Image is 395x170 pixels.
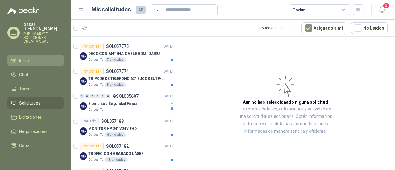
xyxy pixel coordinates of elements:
[80,68,104,75] div: Por cotizar
[7,126,64,137] a: Negociaciones
[101,94,105,98] div: 0
[80,93,174,112] a: 0 0 0 0 0 0 GSOL005607[DATE] Company LogoElementos Seguridad FisicaCaracol TV
[19,71,28,78] span: Chat
[105,82,126,87] div: 8 Unidades
[95,94,100,98] div: 0
[80,52,87,60] img: Company Logo
[80,118,99,125] div: Cerrado
[71,40,176,65] a: Por cotizarSOL057775[DATE] Company LogoDECO CON ANTENA CABLE HDMI DAIRU DR90014Caracol TV7 Unidades
[88,51,165,57] p: DECO CON ANTENA CABLE HDMI DAIRU DR90014
[105,132,126,137] div: 6 Unidades
[88,126,137,132] p: MONITOR HP 24" V24V FHD
[351,22,388,34] button: No Leídos
[19,100,40,106] span: Solicitudes
[163,143,173,149] p: [DATE]
[71,115,176,140] a: CerradoSOL057188[DATE] Company LogoMONITOR HP 24" V24V FHDCaracol TV6 Unidades
[376,4,388,15] button: 2
[80,43,104,50] div: Por cotizar
[23,32,64,43] p: PUBLIMARKET SOLUCIONES CREATIVA SAS
[88,132,103,137] p: Caracol TV
[101,119,124,123] p: SOL057188
[80,127,87,135] img: Company Logo
[7,111,64,123] a: Licitaciones
[259,23,297,33] div: 1 - 50 de 201
[7,55,64,66] a: Inicio
[23,22,64,31] p: osbal [PERSON_NAME]
[106,69,129,73] p: SOL057774
[19,142,33,149] span: Cotizar
[293,6,306,13] div: Todas
[71,65,176,90] a: Por cotizarSOL057774[DATE] Company LogoTRÍPODE DE TELÉFONO 62“ EUCOS EUTP-010Caracol TV8 Unidades
[90,94,95,98] div: 0
[113,94,139,98] p: GSOL005607
[88,57,103,62] p: Caracol TV
[7,83,64,95] a: Tareas
[88,107,103,112] p: Caracol TV
[136,6,146,14] span: 40
[163,44,173,49] p: [DATE]
[7,7,39,15] img: Logo peakr
[19,57,29,64] span: Inicio
[163,118,173,124] p: [DATE]
[7,140,64,151] a: Cotizar
[238,106,333,135] p: Explora los detalles, cotizaciones y actividad de una solicitud al seleccionarla. Obtén informaci...
[7,97,64,109] a: Solicitudes
[163,68,173,74] p: [DATE]
[383,3,389,9] span: 2
[154,7,159,12] span: search
[80,77,87,85] img: Company Logo
[105,57,126,62] div: 7 Unidades
[85,94,89,98] div: 0
[71,140,176,165] a: Por cotizarSOL057182[DATE] Company LogoTROFEO CON GRABADO LÁSERCaracol TV15 Unidades
[88,101,137,107] p: Elementos Seguridad Fisica
[80,94,84,98] div: 0
[19,85,33,92] span: Tareas
[80,143,104,150] div: Por cotizar
[19,128,48,135] span: Negociaciones
[106,44,129,48] p: SOL057775
[105,157,128,162] div: 15 Unidades
[88,157,103,162] p: Caracol TV
[19,114,42,121] span: Licitaciones
[91,5,131,14] h1: Mis solicitudes
[106,144,129,148] p: SOL057182
[80,102,87,110] img: Company Logo
[7,69,64,81] a: Chat
[163,93,173,99] p: [DATE]
[301,22,346,34] button: Asignado a mi
[88,82,103,87] p: Caracol TV
[80,152,87,160] img: Company Logo
[88,76,165,82] p: TRÍPODE DE TELÉFONO 62“ EUCOS EUTP-010
[88,151,144,157] p: TROFEO CON GRABADO LÁSER
[106,94,110,98] div: 0
[243,99,328,106] h3: Aún no has seleccionado niguna solicitud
